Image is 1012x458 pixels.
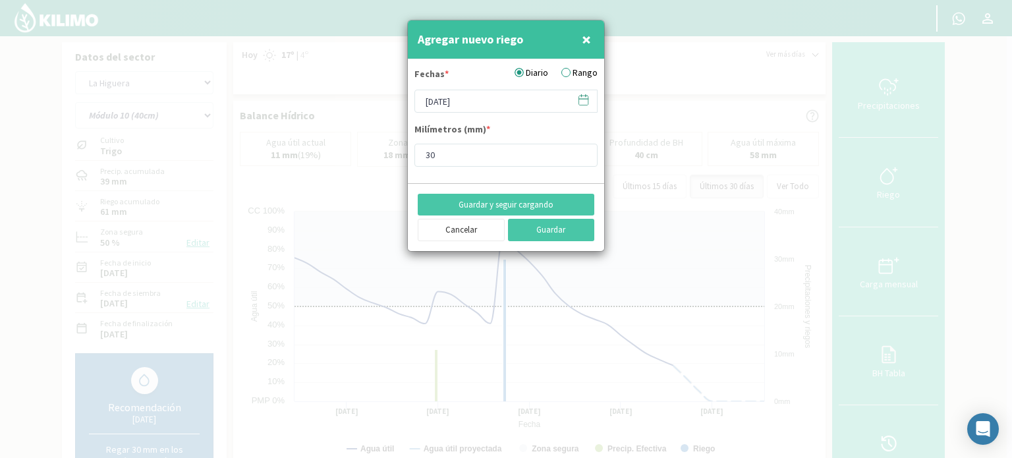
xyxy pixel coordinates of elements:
div: Open Intercom Messenger [967,413,999,445]
label: Diario [515,66,548,80]
button: Cancelar [418,219,505,241]
span: × [582,28,591,50]
h4: Agregar nuevo riego [418,30,523,49]
label: Milímetros (mm) [414,123,490,140]
button: Close [578,26,594,53]
button: Guardar [508,219,595,241]
label: Fechas [414,67,449,84]
label: Rango [561,66,598,80]
button: Guardar y seguir cargando [418,194,594,216]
